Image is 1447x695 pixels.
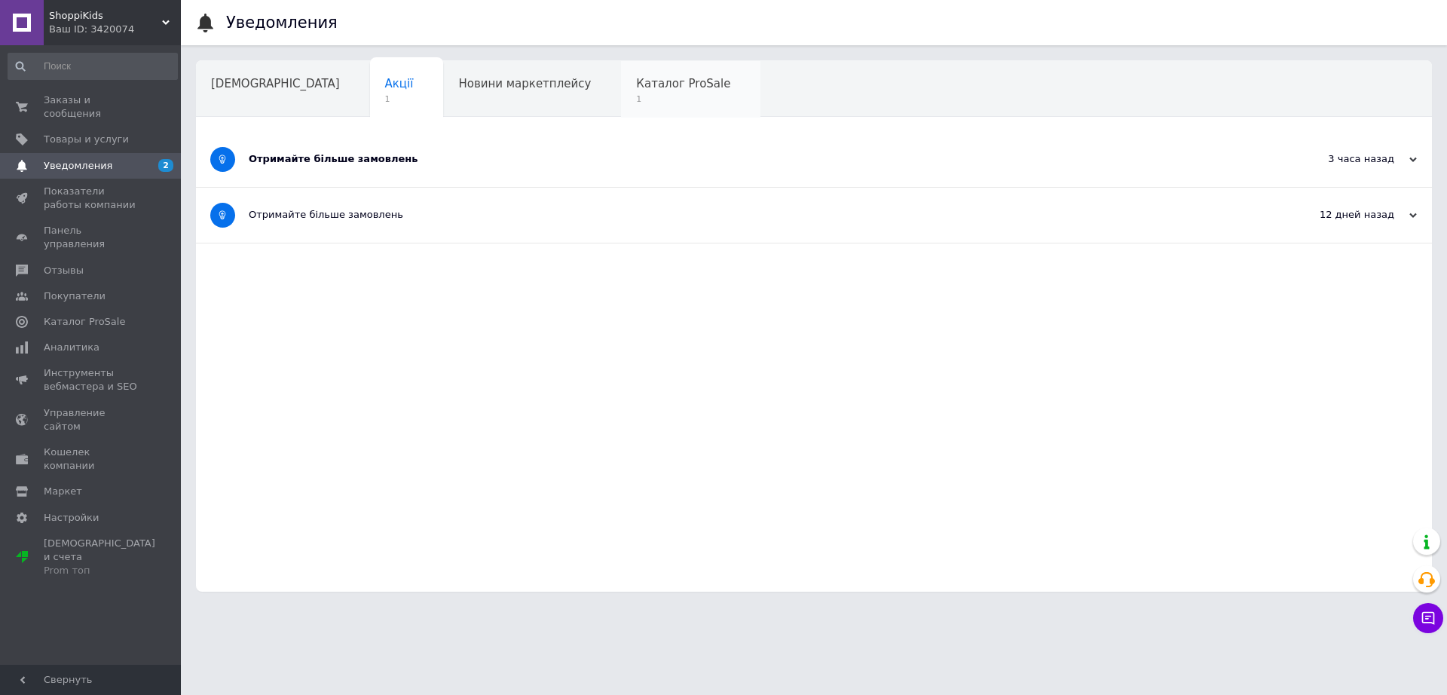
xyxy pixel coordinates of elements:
input: Поиск [8,53,178,80]
span: ShoppiKids [49,9,162,23]
button: Чат с покупателем [1413,603,1443,633]
span: Новини маркетплейсу [458,77,591,90]
span: Панель управления [44,224,139,251]
span: Кошелек компании [44,445,139,473]
span: Покупатели [44,289,106,303]
span: Маркет [44,485,82,498]
span: Акції [385,77,414,90]
span: Настройки [44,511,99,525]
span: Управление сайтом [44,406,139,433]
div: Отримайте більше замовлень [249,152,1266,166]
span: 1 [636,93,730,105]
span: [DEMOGRAPHIC_DATA] и счета [44,537,155,578]
div: Prom топ [44,564,155,577]
div: 12 дней назад [1266,208,1417,222]
span: 2 [158,159,173,172]
span: Аналитика [44,341,99,354]
span: [DEMOGRAPHIC_DATA] [211,77,340,90]
span: Уведомления [44,159,112,173]
span: 1 [385,93,414,105]
span: Каталог ProSale [636,77,730,90]
span: Отзывы [44,264,84,277]
div: Ваш ID: 3420074 [49,23,181,36]
h1: Уведомления [226,14,338,32]
span: Показатели работы компании [44,185,139,212]
div: 3 часа назад [1266,152,1417,166]
span: Инструменты вебмастера и SEO [44,366,139,393]
div: Отримайте більше замовлень [249,208,1266,222]
span: Каталог ProSale [44,315,125,329]
span: Товары и услуги [44,133,129,146]
span: Заказы и сообщения [44,93,139,121]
